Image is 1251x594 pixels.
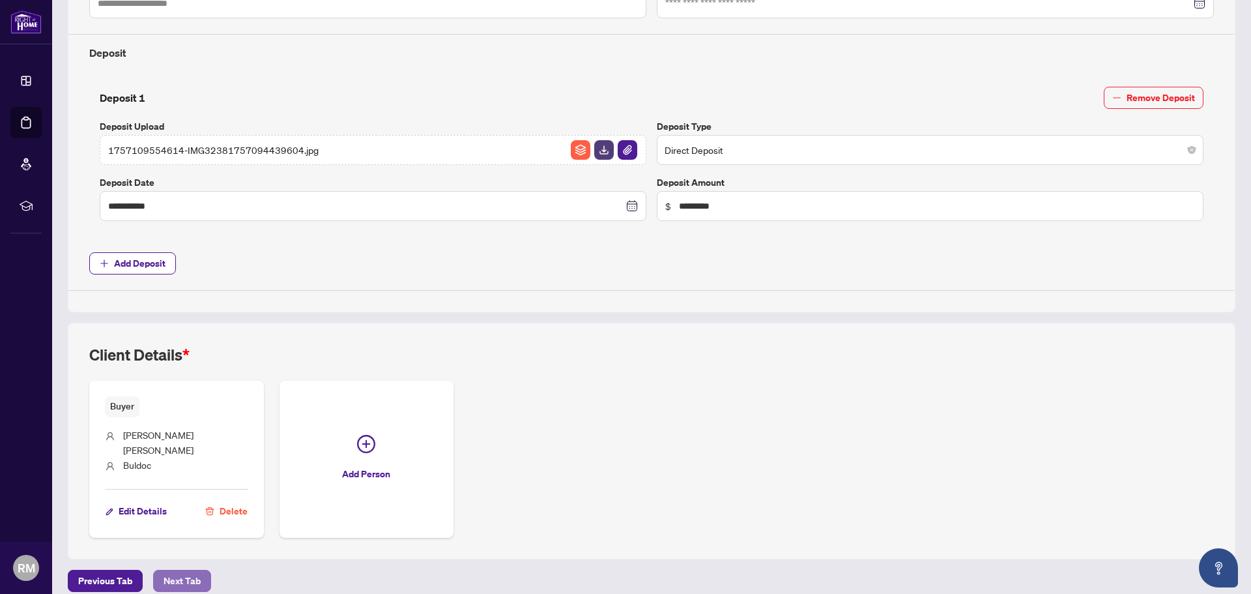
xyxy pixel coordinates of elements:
[618,140,637,160] img: File Attachement
[123,429,194,456] span: [PERSON_NAME] [PERSON_NAME]
[100,259,109,268] span: plus
[280,381,454,538] button: Add Person
[571,140,590,160] img: File Archive
[342,464,390,484] span: Add Person
[357,435,375,453] span: plus-circle
[205,500,248,522] button: Delete
[10,10,42,34] img: logo
[18,559,35,577] span: RM
[665,199,671,213] span: $
[108,143,319,157] span: 1757109554614-IMG32381757094439604.jpg
[78,571,132,591] span: Previous Tab
[594,140,614,160] img: File Download
[68,570,143,592] button: Previous Tab
[105,500,167,522] button: Edit Details
[105,396,139,417] span: Buyer
[1188,146,1196,154] span: close-circle
[89,344,190,365] h2: Client Details
[1199,548,1238,587] button: Open asap
[100,90,145,106] h4: Deposit 1
[164,571,201,591] span: Next Tab
[114,253,165,274] span: Add Deposit
[617,140,638,160] button: File Attachement
[119,501,167,522] span: Edit Details
[100,119,646,134] label: Deposit Upload
[1112,93,1121,102] span: minus
[1104,87,1203,109] button: Remove Deposit
[123,459,151,471] span: Buldoc
[89,252,176,275] button: Add Deposit
[100,175,646,190] label: Deposit Date
[89,45,1214,61] h4: Deposit
[665,138,1196,162] span: Direct Deposit
[657,175,1203,190] label: Deposit Amount
[594,140,614,160] button: File Download
[100,135,646,165] span: 1757109554614-IMG32381757094439604.jpgFile ArchiveFile DownloadFile Attachement
[153,570,211,592] button: Next Tab
[657,119,1203,134] label: Deposit Type
[570,140,591,160] button: File Archive
[220,501,248,522] span: Delete
[1127,87,1195,108] span: Remove Deposit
